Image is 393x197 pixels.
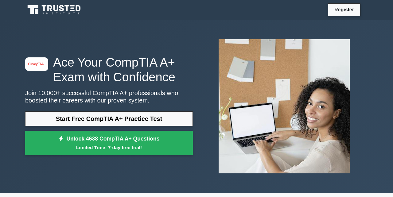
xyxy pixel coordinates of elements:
a: Start Free CompTIA A+ Practice Test [25,111,193,126]
p: Join 10,000+ successful CompTIA A+ professionals who boosted their careers with our proven system. [25,89,193,104]
h1: Ace Your CompTIA A+ Exam with Confidence [25,55,193,84]
a: Unlock 4638 CompTIA A+ QuestionsLimited Time: 7-day free trial! [25,131,193,155]
small: Limited Time: 7-day free trial! [33,144,185,151]
a: Register [331,6,358,14]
